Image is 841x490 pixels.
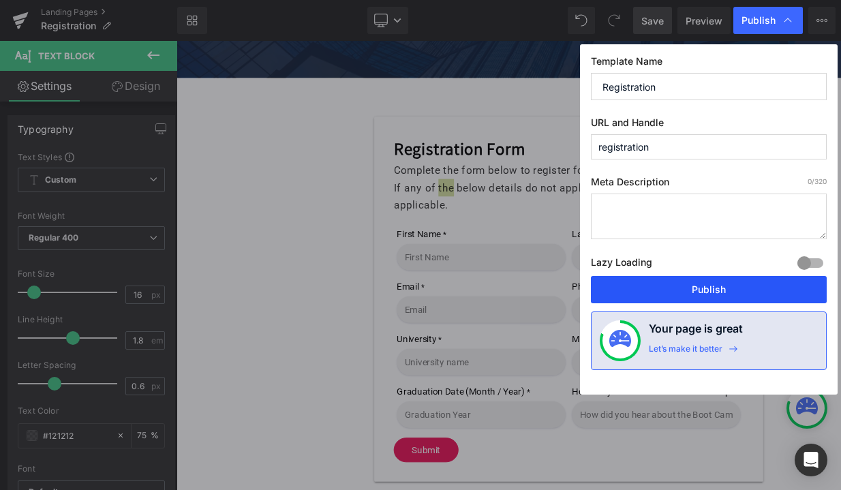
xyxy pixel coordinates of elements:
input: Email [232,269,409,296]
input: How did you hear about the Boot Camp? [416,379,593,407]
input: Major [416,324,593,352]
span: Major [416,308,440,319]
span: How did you hear about the Boot Camp? [416,363,587,374]
span: Publish [741,14,776,27]
label: Template Name [591,55,827,73]
input: Last Name [416,213,593,241]
input: Mobile [416,269,593,296]
h3: Registration Form [228,100,596,127]
h4: Your page is great [649,320,743,343]
span: Last Name [416,198,462,209]
button: Submit [228,417,296,443]
span: University [232,308,273,319]
span: Graduation Date (Month / Year) [232,363,366,374]
input: First Name [232,213,409,241]
p: Complete the form below to register for the Boot Camp Training. [228,127,596,145]
img: onboarding-status.svg [609,330,631,352]
div: Let’s make it better [649,343,722,361]
input: University name [232,324,409,352]
span: Phone [416,253,443,264]
label: Meta Description [591,176,827,194]
p: If any of the below details do not apply, please type N/A if not applicable. [228,145,596,182]
button: Publish [591,276,827,303]
div: Open Intercom Messenger [795,444,827,476]
span: 0 [808,177,812,185]
input: Graduation Year [232,379,409,407]
span: /320 [808,177,827,185]
span: First Name [232,198,278,209]
label: Lazy Loading [591,254,652,276]
span: Email [232,253,255,264]
label: URL and Handle [591,117,827,134]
